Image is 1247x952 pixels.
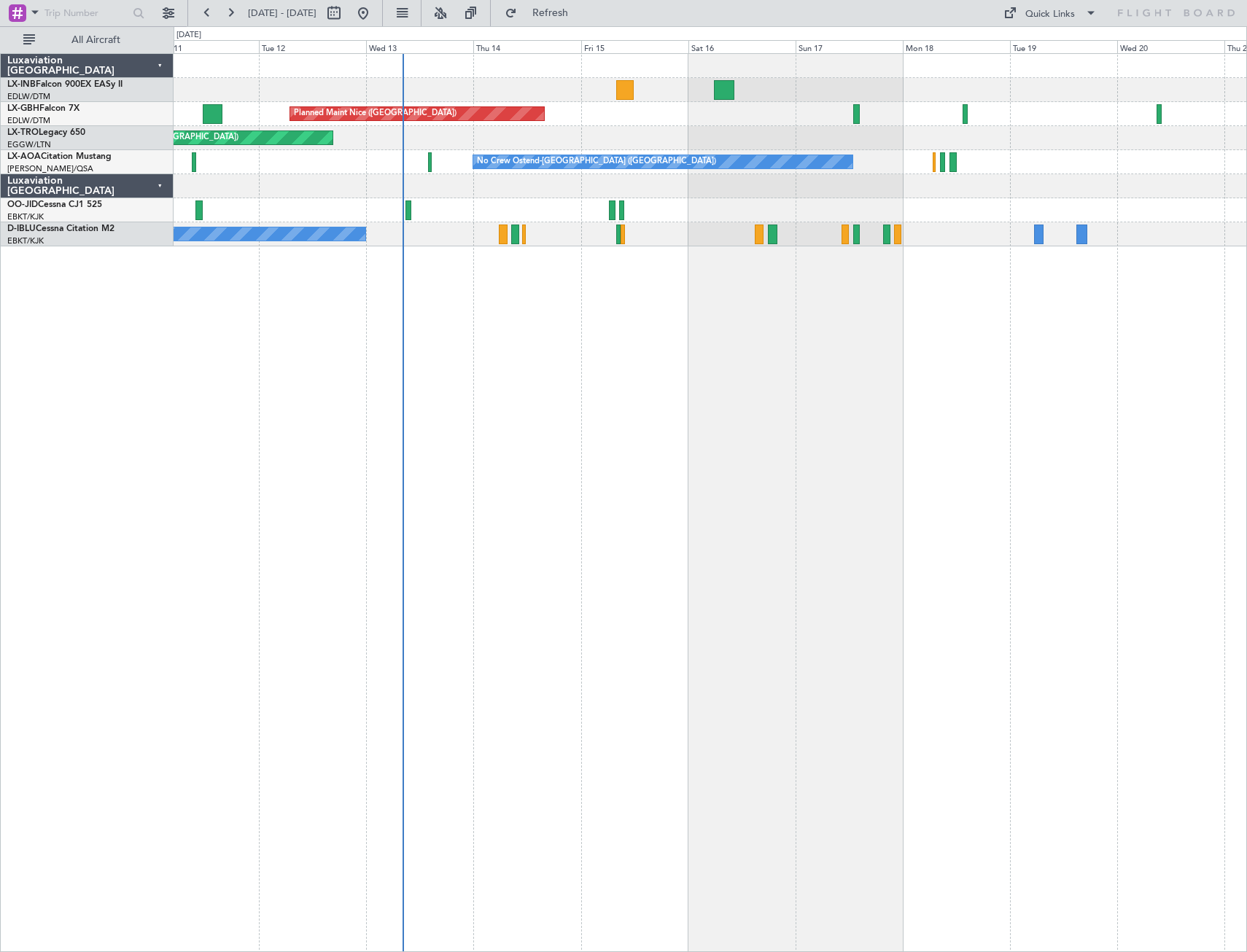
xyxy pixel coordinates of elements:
div: Mon 11 [152,40,259,53]
span: D-IBLU [7,225,36,233]
div: Thu 14 [473,40,580,53]
button: Quick Links [996,1,1104,25]
div: No Crew Ostend-[GEOGRAPHIC_DATA] ([GEOGRAPHIC_DATA]) [477,151,716,173]
a: EGGW/LTN [7,139,51,150]
div: Sun 17 [796,40,903,53]
div: Mon 18 [903,40,1010,53]
div: Wed 20 [1117,40,1224,53]
span: All Aircraft [38,35,154,45]
div: Tue 12 [259,40,366,53]
button: Refresh [498,1,586,25]
div: Tue 19 [1010,40,1117,53]
div: Fri 15 [581,40,688,53]
span: LX-TRO [7,128,39,137]
span: Refresh [520,8,581,18]
span: OO-JID [7,200,38,209]
div: Sat 16 [688,40,796,53]
div: Planned Maint Nice ([GEOGRAPHIC_DATA]) [294,103,457,125]
div: Quick Links [1025,7,1075,22]
a: D-IBLUCessna Citation M2 [7,225,114,233]
a: OO-JIDCessna CJ1 525 [7,200,102,209]
div: Wed 13 [366,40,473,53]
a: EBKT/KJK [7,235,44,246]
a: EDLW/DTM [7,91,50,102]
a: LX-TROLegacy 650 [7,128,85,137]
input: Trip Number [44,2,128,24]
a: [PERSON_NAME]/QSA [7,163,93,174]
span: LX-GBH [7,104,39,113]
a: LX-GBHFalcon 7X [7,104,79,113]
a: LX-INBFalcon 900EX EASy II [7,80,123,89]
button: All Aircraft [16,28,158,52]
a: EBKT/KJK [7,211,44,222]
span: [DATE] - [DATE] [248,7,316,20]
div: [DATE] [176,29,201,42]
span: LX-INB [7,80,36,89]
a: EDLW/DTM [7,115,50,126]
span: LX-AOA [7,152,41,161]
a: LX-AOACitation Mustang [7,152,112,161]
